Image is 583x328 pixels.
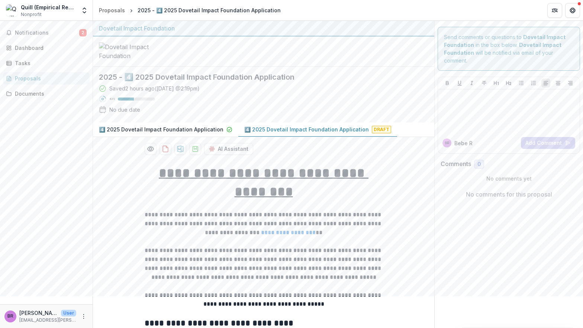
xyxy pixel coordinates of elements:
span: Notifications [15,30,79,36]
button: Bullet List [517,79,526,87]
button: download-proposal [160,143,171,155]
span: Draft [372,126,391,133]
button: Align Right [566,79,575,87]
button: Align Center [554,79,563,87]
span: Nonprofit [21,11,42,18]
span: 0 [477,161,481,168]
button: download-proposal [189,143,201,155]
span: 2 [79,29,87,36]
p: 4️⃣ 2025 Dovetail Impact Foundation Application [99,125,223,133]
div: Tasks [15,59,84,67]
button: Open entity switcher [79,3,90,18]
button: Strike [480,79,489,87]
div: Dashboard [15,44,84,52]
a: Dashboard [3,42,90,54]
a: Documents [3,87,90,100]
p: 43 % [109,96,115,102]
div: Send comments or questions to in the box below. will be notified via email of your comment. [438,27,580,71]
h2: Comments [441,160,471,168]
img: Quill (Empirical Resolutions, Inc). [6,4,18,16]
p: [PERSON_NAME] [19,309,58,317]
button: Partners [547,3,562,18]
p: No comments yet [441,175,577,182]
div: Saved 2 hours ago ( [DATE] @ 2:19pm ) [109,85,200,92]
button: Ordered List [529,79,538,87]
button: Italicize [467,79,476,87]
div: Quill (Empirical Resolutions, Inc). [21,3,76,11]
div: Dovetail Impact Foundation [99,24,428,33]
img: Dovetail Impact Foundation [99,42,173,60]
a: Proposals [96,5,128,16]
p: User [61,310,76,316]
button: Heading 2 [504,79,513,87]
h2: 2025 - 4️⃣ 2025 Dovetail Impact Foundation Application [99,73,416,82]
button: download-proposal [174,143,186,155]
div: Proposals [15,74,84,82]
p: No comments for this proposal [466,190,552,199]
button: More [79,312,88,321]
button: Get Help [565,3,580,18]
div: 2025 - 4️⃣ 2025 Dovetail Impact Foundation Application [138,6,281,14]
button: Heading 1 [492,79,501,87]
p: Bebe R [454,139,473,147]
button: Add Comment [521,137,575,149]
a: Proposals [3,72,90,85]
button: Notifications2 [3,27,90,39]
button: Underline [455,79,464,87]
div: Documents [15,90,84,98]
button: AI Assistant [204,143,253,155]
div: Proposals [99,6,125,14]
button: Bold [443,79,452,87]
nav: breadcrumb [96,5,284,16]
a: Tasks [3,57,90,69]
div: Bebe Ryan [445,141,449,145]
button: Align Left [541,79,550,87]
div: Bebe Ryan [7,314,13,319]
div: No due date [109,106,140,114]
button: Preview 0f6f55e3-9957-42f0-90f0-b2e1b9237d6a-1.pdf [145,143,157,155]
p: 4️⃣ 2025 Dovetail Impact Foundation Application [244,125,369,133]
p: [EMAIL_ADDRESS][PERSON_NAME][DOMAIN_NAME] [19,317,76,324]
